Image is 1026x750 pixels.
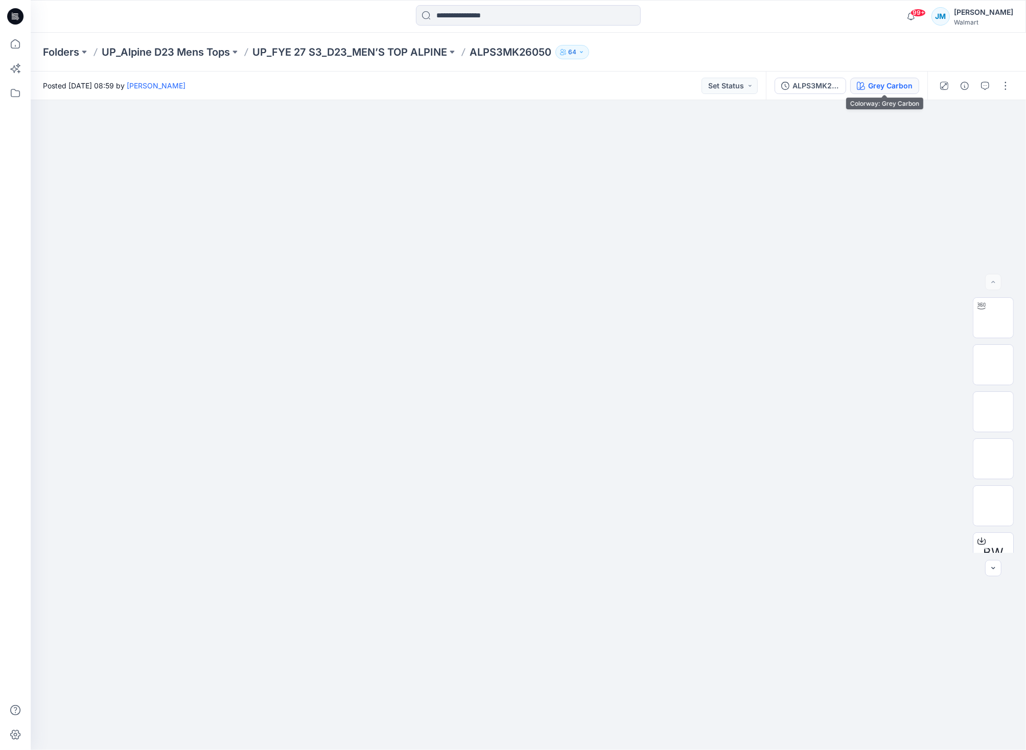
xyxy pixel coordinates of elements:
[555,45,589,59] button: 64
[954,6,1013,18] div: [PERSON_NAME]
[568,46,576,58] p: 64
[868,80,913,91] div: Grey Carbon
[792,80,840,91] div: ALPS3MK26050
[102,45,230,59] a: UP_Alpine D23 Mens Tops
[911,9,926,17] span: 99+
[931,7,950,26] div: JM
[775,78,846,94] button: ALPS3MK26050
[850,78,919,94] button: Grey Carbon
[43,45,79,59] a: Folders
[957,78,973,94] button: Details
[252,45,447,59] a: UP_FYE 27 S3_D23_MEN’S TOP ALPINE
[954,18,1013,26] div: Walmart
[470,45,551,59] p: ALPS3MK26050
[127,81,185,90] a: [PERSON_NAME]
[983,544,1004,562] span: BW
[43,80,185,91] span: Posted [DATE] 08:59 by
